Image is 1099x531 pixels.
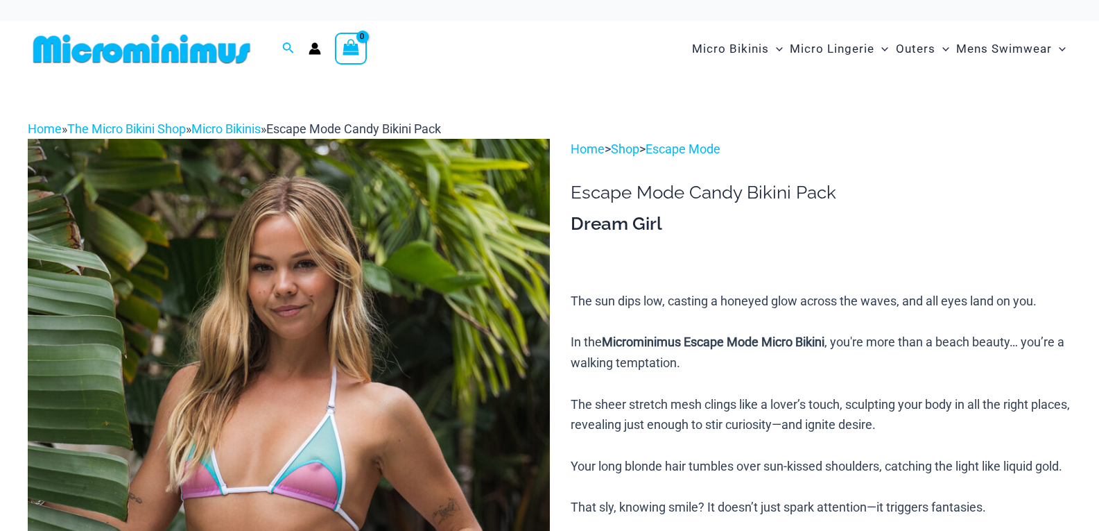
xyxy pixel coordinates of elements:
a: The Micro Bikini Shop [67,121,186,136]
a: Micro LingerieMenu ToggleMenu Toggle [786,28,892,70]
b: Microminimus Escape Mode Micro Bikini [602,335,824,349]
a: Micro BikinisMenu ToggleMenu Toggle [689,28,786,70]
a: Home [28,121,62,136]
a: OutersMenu ToggleMenu Toggle [892,28,953,70]
a: Search icon link [282,40,295,58]
a: Account icon link [309,42,321,55]
span: Menu Toggle [769,31,783,67]
span: Escape Mode Candy Bikini Pack [266,121,441,136]
a: View Shopping Cart, empty [335,33,367,65]
span: Menu Toggle [935,31,949,67]
span: » » » [28,121,441,136]
h1: Escape Mode Candy Bikini Pack [571,182,1071,203]
a: Home [571,142,605,156]
p: > > [571,139,1071,160]
span: Mens Swimwear [956,31,1052,67]
nav: Site Navigation [686,26,1071,72]
span: Micro Lingerie [790,31,874,67]
a: Shop [611,142,639,156]
span: Outers [896,31,935,67]
a: Mens SwimwearMenu ToggleMenu Toggle [953,28,1069,70]
a: Micro Bikinis [191,121,261,136]
img: MM SHOP LOGO FLAT [28,33,256,65]
span: Menu Toggle [1052,31,1066,67]
span: Menu Toggle [874,31,888,67]
a: Escape Mode [646,142,720,156]
h3: Dream Girl [571,212,1071,236]
span: Micro Bikinis [692,31,769,67]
